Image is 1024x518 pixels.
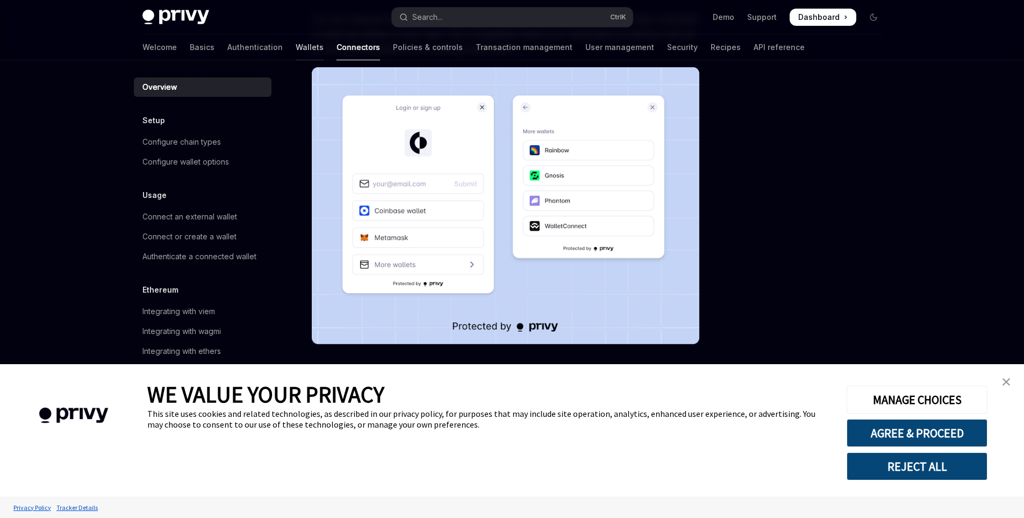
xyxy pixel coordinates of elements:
[847,452,987,480] button: REJECT ALL
[865,9,882,26] button: Toggle dark mode
[134,207,271,226] a: Connect an external wallet
[16,392,131,439] img: company logo
[711,34,741,60] a: Recipes
[1002,378,1010,386] img: close banner
[134,322,271,341] a: Integrating with wagmi
[296,34,324,60] a: Wallets
[134,342,271,361] a: Integrating with ethers
[142,114,165,127] h5: Setup
[790,9,856,26] a: Dashboard
[134,302,271,321] a: Integrating with viem
[754,34,805,60] a: API reference
[336,34,380,60] a: Connectors
[142,81,177,94] div: Overview
[142,305,215,318] div: Integrating with viem
[54,498,101,517] a: Tracker Details
[847,419,987,447] button: AGREE & PROCEED
[227,34,283,60] a: Authentication
[713,12,734,23] a: Demo
[11,498,54,517] a: Privacy Policy
[142,155,229,168] div: Configure wallet options
[134,132,271,152] a: Configure chain types
[747,12,777,23] a: Support
[142,189,167,202] h5: Usage
[190,34,214,60] a: Basics
[142,325,221,338] div: Integrating with wagmi
[847,386,987,414] button: MANAGE CHOICES
[142,283,178,296] h5: Ethereum
[142,10,209,25] img: dark logo
[996,371,1017,393] a: close banner
[585,34,654,60] a: User management
[147,380,384,408] span: WE VALUE YOUR PRIVACY
[142,34,177,60] a: Welcome
[142,345,221,358] div: Integrating with ethers
[134,77,271,97] a: Overview
[412,11,442,24] div: Search...
[134,152,271,172] a: Configure wallet options
[142,210,237,223] div: Connect an external wallet
[798,12,840,23] span: Dashboard
[312,67,699,344] img: Connectors3
[147,408,830,430] div: This site uses cookies and related technologies, as described in our privacy policy, for purposes...
[476,34,572,60] a: Transaction management
[610,13,626,22] span: Ctrl K
[142,136,221,148] div: Configure chain types
[392,8,633,27] button: Open search
[142,230,237,243] div: Connect or create a wallet
[134,247,271,266] a: Authenticate a connected wallet
[393,34,463,60] a: Policies & controls
[667,34,698,60] a: Security
[142,250,256,263] div: Authenticate a connected wallet
[134,227,271,246] a: Connect or create a wallet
